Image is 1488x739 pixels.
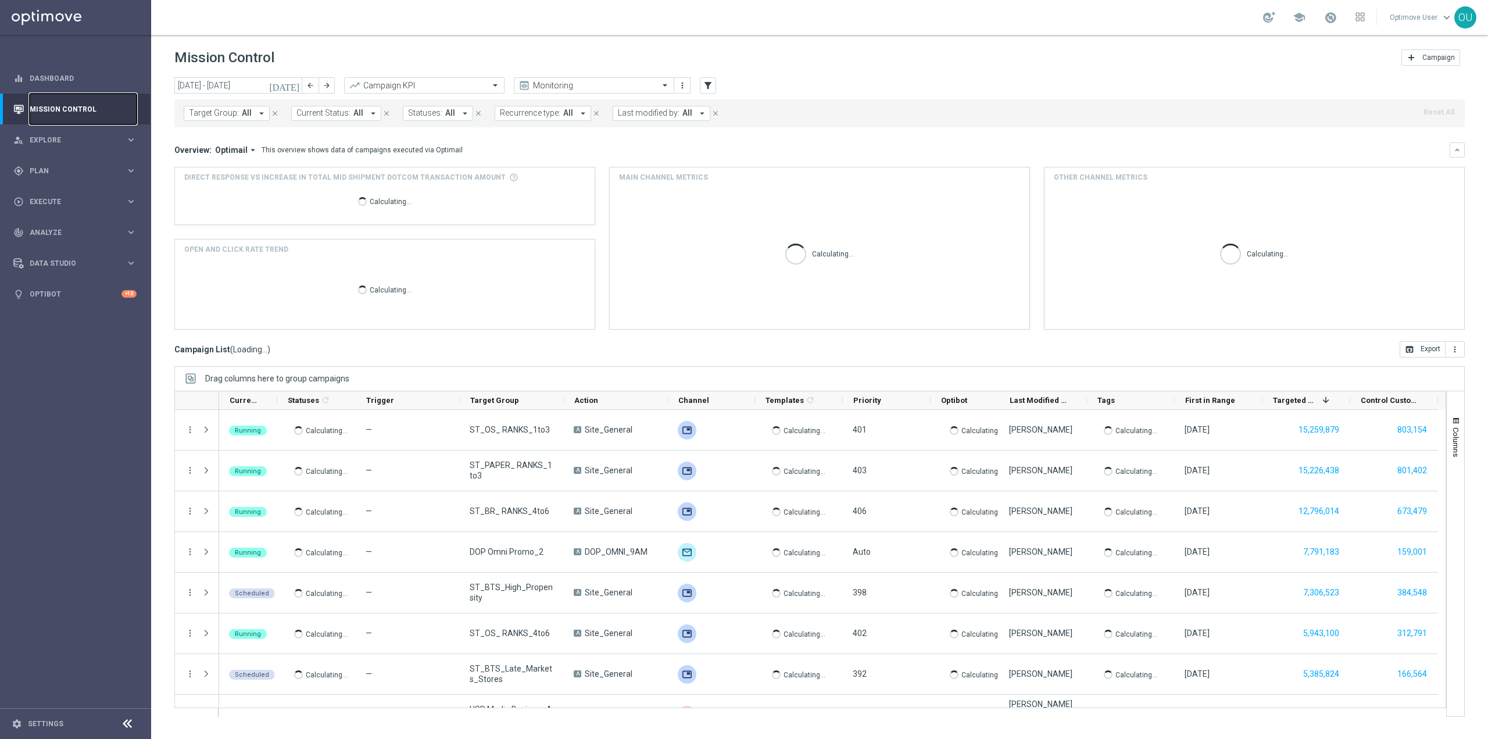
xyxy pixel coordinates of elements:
div: Row Groups [205,374,349,383]
i: more_vert [678,81,687,90]
div: Rebecca Gagnon [1009,547,1072,557]
i: keyboard_arrow_right [126,258,137,269]
span: — [366,547,372,556]
span: Loading... [233,344,267,355]
i: keyboard_arrow_right [126,134,137,145]
span: Statuses: [408,108,442,118]
span: A [574,467,581,474]
div: 05 Sep 2025, Friday [1185,587,1210,598]
button: Current Status: All arrow_drop_down [291,106,381,121]
span: Analyze [30,229,126,236]
span: A [574,630,581,637]
i: lightbulb [13,289,24,299]
span: — [366,466,372,475]
button: equalizer Dashboard [13,74,137,83]
span: Site_General [585,587,632,598]
colored-tag: Scheduled [229,587,275,598]
span: USR Media Business Active [470,704,554,725]
div: 06 Sep 2025, Saturday [1185,628,1210,638]
i: trending_up [349,80,360,91]
span: — [366,506,372,516]
span: Columns [1451,427,1461,457]
span: — [366,669,372,679]
span: All [682,108,692,118]
div: John Bruzzese [1009,587,1072,598]
i: play_circle_outline [13,197,24,207]
span: Current Status [230,396,257,405]
span: — [366,425,372,434]
button: 15,259,879 [1297,423,1340,437]
i: close [474,109,482,117]
button: Target Group: All arrow_drop_down [184,106,270,121]
p: Calculating... [961,587,1003,598]
div: Data Studio [13,258,126,269]
div: Liveramp [678,706,696,724]
p: Calculating... [961,628,1003,639]
span: 403 [853,466,867,475]
i: close [592,109,600,117]
div: Adobe SFTP Prod [678,665,696,684]
span: 401 [853,425,867,434]
ng-select: Monitoring [514,77,674,94]
button: person_search Explore keyboard_arrow_right [13,135,137,145]
span: Running [235,427,261,434]
i: arrow_drop_down [578,108,588,119]
div: 06 Sep 2025, Saturday [1185,506,1210,516]
p: Calculating... [784,669,825,680]
span: Trigger [366,396,394,405]
p: Calculating... [1247,248,1289,259]
i: settings [12,719,22,729]
img: Adobe SFTP Prod [678,584,696,602]
span: ST_OS_ RANKS_4to6 [470,628,550,638]
p: Calculating... [306,465,348,476]
i: person_search [13,135,24,145]
p: Calculating... [370,195,412,206]
a: Optibot [30,279,121,309]
button: more_vert [677,78,688,92]
button: more_vert [185,547,195,557]
span: Action [574,396,598,405]
span: DOP Omni Promo_2 [470,547,543,557]
span: All [353,108,363,118]
span: 402 [853,629,867,638]
h3: Overview: [174,145,212,155]
h4: Main channel metrics [619,172,708,183]
span: Target Group: [189,108,239,118]
p: Calculating... [370,284,412,295]
span: Templates [766,396,804,405]
span: Last Modified By [1010,396,1067,405]
i: equalizer [13,73,24,84]
colored-tag: Running [229,465,267,476]
span: Calculate column [319,394,330,406]
div: Explore [13,135,126,145]
span: A [574,548,581,555]
div: Mission Control [13,105,137,114]
span: ST_BTS_High_Propensity [470,582,554,603]
button: Data Studio keyboard_arrow_right [13,259,137,268]
span: All [242,108,252,118]
button: 166,564 [1396,667,1428,681]
i: keyboard_arrow_down [1453,146,1461,154]
i: keyboard_arrow_right [126,196,137,207]
i: more_vert [185,669,195,679]
p: Calculating... [1115,424,1157,435]
span: Explore [30,137,126,144]
button: more_vert [185,506,195,516]
span: Target Group [470,396,519,405]
button: close [381,107,392,120]
div: 06 Sep 2025, Saturday [1185,424,1210,435]
span: Scheduled [235,671,269,679]
p: Calculating... [306,628,348,639]
i: arrow_drop_down [248,145,258,155]
div: John Bruzzese [1009,424,1072,435]
span: — [366,588,372,597]
i: refresh [806,395,815,405]
button: gps_fixed Plan keyboard_arrow_right [13,166,137,176]
colored-tag: Running [229,547,267,558]
span: Channel [678,396,709,405]
multiple-options-button: Export to CSV [1400,344,1465,354]
span: A [574,426,581,433]
span: Recurrence type: [500,108,560,118]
